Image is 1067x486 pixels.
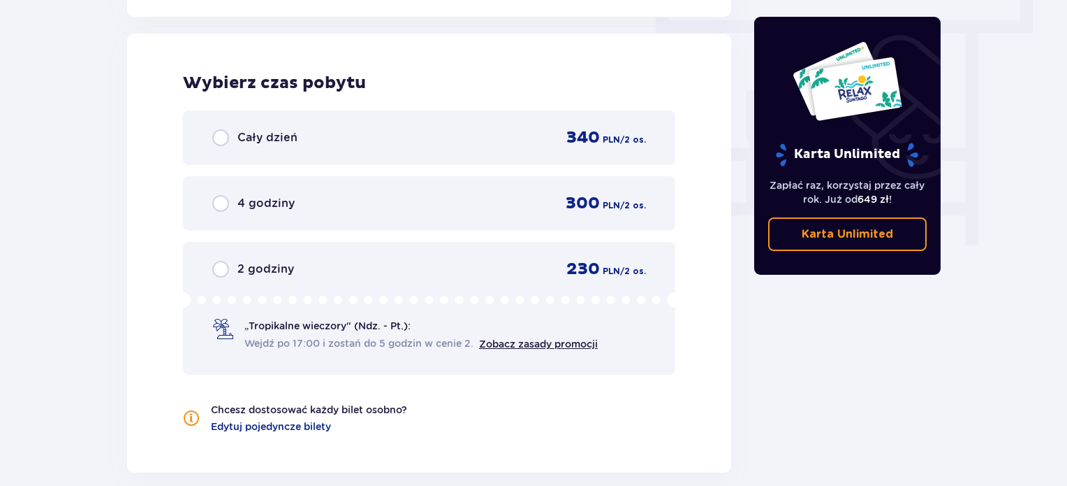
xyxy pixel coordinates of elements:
p: Chcesz dostosować każdy bilet osobno? [211,403,407,417]
p: 2 godziny [237,262,294,277]
p: Karta Unlimited [774,143,920,167]
p: Karta Unlimited [802,227,893,242]
p: 4 godziny [237,196,295,211]
p: Zapłać raz, korzystaj przez cały rok. Już od ! [768,178,927,206]
p: PLN [603,199,620,212]
p: PLN [603,134,620,146]
p: / 2 os. [620,265,646,278]
p: Wybierz czas pobytu [183,73,675,94]
p: Cały dzień [237,130,297,145]
p: 340 [566,127,600,148]
p: PLN [603,265,620,278]
span: 649 zł [858,194,889,205]
a: Karta Unlimited [768,217,927,251]
p: „Tropikalne wieczory" (Ndz. - Pt.): [244,319,411,333]
p: / 2 os. [620,134,646,146]
a: Edytuj pojedyncze bilety [211,420,331,434]
p: 300 [566,193,600,214]
p: 230 [566,259,600,280]
p: / 2 os. [620,199,646,212]
span: Wejdź po 17:00 i zostań do 5 godzin w cenie 2. [244,336,473,350]
a: Zobacz zasady promocji [479,338,598,350]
